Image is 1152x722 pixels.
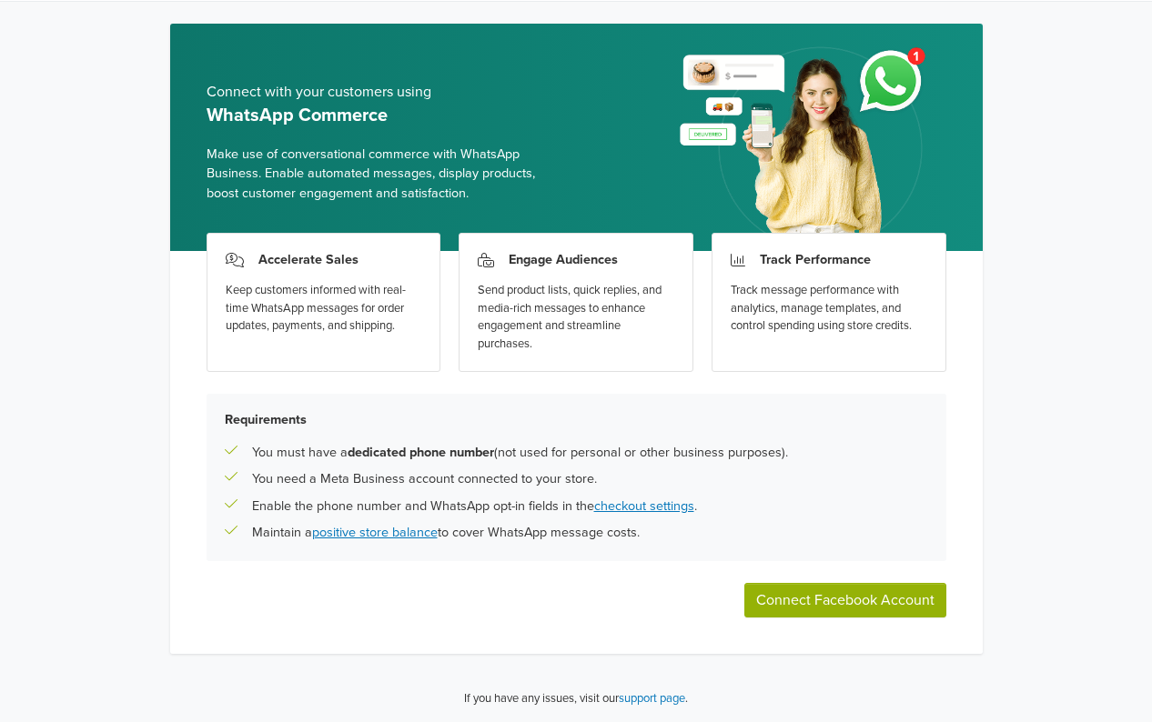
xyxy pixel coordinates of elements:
h3: Engage Audiences [509,252,618,267]
h5: WhatsApp Commerce [207,105,562,126]
span: Make use of conversational commerce with WhatsApp Business. Enable automated messages, display pr... [207,145,562,204]
b: dedicated phone number [348,445,494,460]
h5: Requirements [225,412,928,427]
button: Connect Facebook Account [744,583,946,617]
p: Maintain a to cover WhatsApp message costs. [252,523,640,543]
div: Keep customers informed with real-time WhatsApp messages for order updates, payments, and shipping. [226,282,422,336]
a: checkout settings [594,498,694,514]
p: If you have any issues, visit our . [464,690,688,708]
h3: Accelerate Sales [258,252,359,267]
a: support page [619,691,685,706]
div: Send product lists, quick replies, and media-rich messages to enhance engagement and streamline p... [478,282,674,353]
p: You must have a (not used for personal or other business purposes). [252,443,788,463]
div: Track message performance with analytics, manage templates, and control spending using store cred... [731,282,927,336]
a: positive store balance [312,525,438,540]
img: whatsapp_setup_banner [664,36,945,251]
h3: Track Performance [760,252,871,267]
p: You need a Meta Business account connected to your store. [252,469,597,489]
p: Enable the phone number and WhatsApp opt-in fields in the . [252,496,697,516]
h5: Connect with your customers using [207,84,562,101]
